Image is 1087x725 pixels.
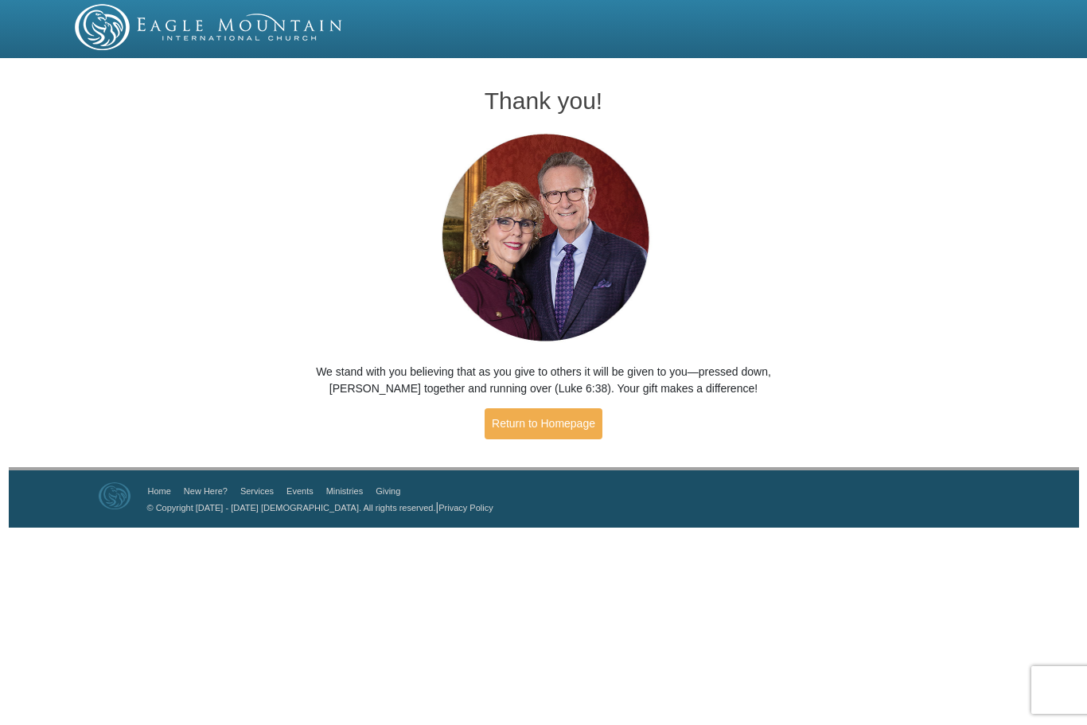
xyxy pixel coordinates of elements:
[427,129,661,348] img: Pastors George and Terri Pearsons
[286,486,314,496] a: Events
[240,486,274,496] a: Services
[376,486,400,496] a: Giving
[485,408,602,439] a: Return to Homepage
[438,503,493,513] a: Privacy Policy
[280,88,807,114] h1: Thank you!
[142,499,493,516] p: |
[280,364,807,397] p: We stand with you believing that as you give to others it will be given to you—pressed down, [PER...
[147,503,436,513] a: © Copyright [DATE] - [DATE] [DEMOGRAPHIC_DATA]. All rights reserved.
[75,4,344,50] img: EMIC
[326,486,363,496] a: Ministries
[148,486,171,496] a: Home
[99,482,131,509] img: Eagle Mountain International Church
[184,486,228,496] a: New Here?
